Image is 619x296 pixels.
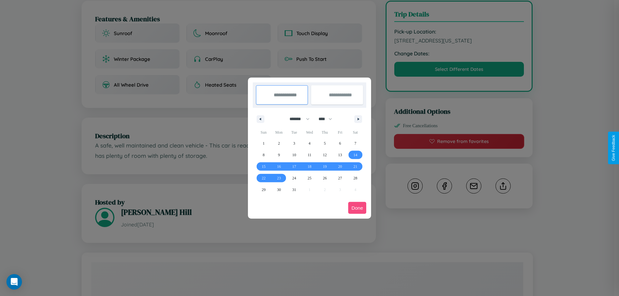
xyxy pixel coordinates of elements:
[309,138,310,149] span: 4
[348,202,366,214] button: Done
[317,161,332,172] button: 19
[287,161,302,172] button: 17
[271,127,286,138] span: Mon
[338,172,342,184] span: 27
[271,161,286,172] button: 16
[271,149,286,161] button: 9
[348,149,363,161] button: 14
[256,149,271,161] button: 8
[308,161,311,172] span: 18
[353,172,357,184] span: 28
[278,138,280,149] span: 2
[317,172,332,184] button: 26
[263,149,265,161] span: 8
[302,138,317,149] button: 4
[332,172,348,184] button: 27
[348,127,363,138] span: Sat
[271,172,286,184] button: 23
[287,184,302,196] button: 31
[353,161,357,172] span: 21
[611,135,616,161] div: Give Feedback
[277,184,281,196] span: 30
[277,172,281,184] span: 23
[308,172,311,184] span: 25
[293,138,295,149] span: 3
[271,184,286,196] button: 30
[332,149,348,161] button: 13
[287,138,302,149] button: 3
[256,184,271,196] button: 29
[287,127,302,138] span: Tue
[277,161,281,172] span: 16
[256,172,271,184] button: 22
[256,138,271,149] button: 1
[323,161,327,172] span: 19
[308,149,311,161] span: 11
[292,184,296,196] span: 31
[6,274,22,290] div: Open Intercom Messenger
[292,172,296,184] span: 24
[292,161,296,172] span: 17
[324,138,326,149] span: 5
[262,184,266,196] span: 29
[302,127,317,138] span: Wed
[348,161,363,172] button: 21
[348,172,363,184] button: 28
[317,149,332,161] button: 12
[317,138,332,149] button: 5
[292,149,296,161] span: 10
[338,149,342,161] span: 13
[339,138,341,149] span: 6
[256,161,271,172] button: 15
[348,138,363,149] button: 7
[302,161,317,172] button: 18
[263,138,265,149] span: 1
[262,161,266,172] span: 15
[338,161,342,172] span: 20
[332,127,348,138] span: Fri
[302,172,317,184] button: 25
[287,149,302,161] button: 10
[271,138,286,149] button: 2
[332,138,348,149] button: 6
[323,149,327,161] span: 12
[317,127,332,138] span: Thu
[302,149,317,161] button: 11
[278,149,280,161] span: 9
[287,172,302,184] button: 24
[353,149,357,161] span: 14
[262,172,266,184] span: 22
[256,127,271,138] span: Sun
[323,172,327,184] span: 26
[354,138,356,149] span: 7
[332,161,348,172] button: 20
